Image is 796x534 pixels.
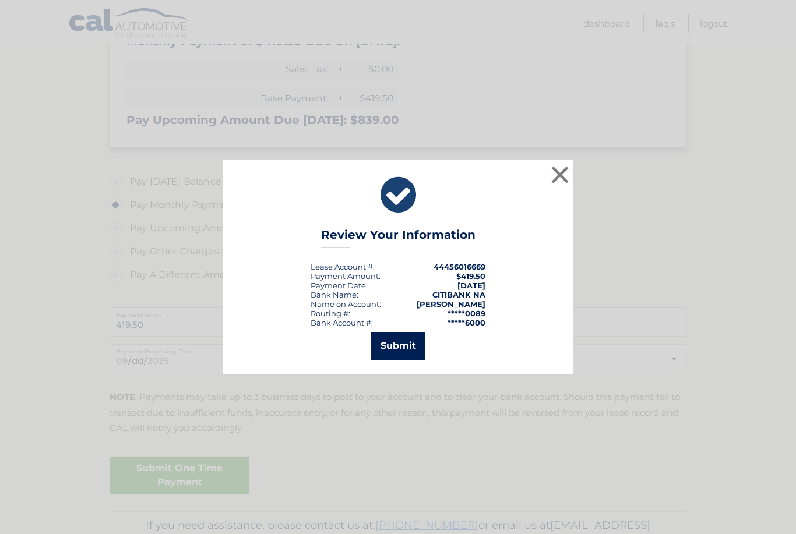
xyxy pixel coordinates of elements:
span: [DATE] [457,281,485,290]
strong: [PERSON_NAME] [417,299,485,309]
button: × [548,163,572,186]
div: Routing #: [311,309,350,318]
div: Bank Account #: [311,318,373,327]
button: Submit [371,332,425,360]
div: Payment Amount: [311,271,381,281]
div: Bank Name: [311,290,358,299]
div: Name on Account: [311,299,381,309]
span: $419.50 [456,271,485,281]
strong: CITIBANK NA [432,290,485,299]
span: Payment Date [311,281,366,290]
div: Lease Account #: [311,262,375,271]
div: : [311,281,368,290]
h3: Review Your Information [321,228,476,248]
strong: 44456016669 [434,262,485,271]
